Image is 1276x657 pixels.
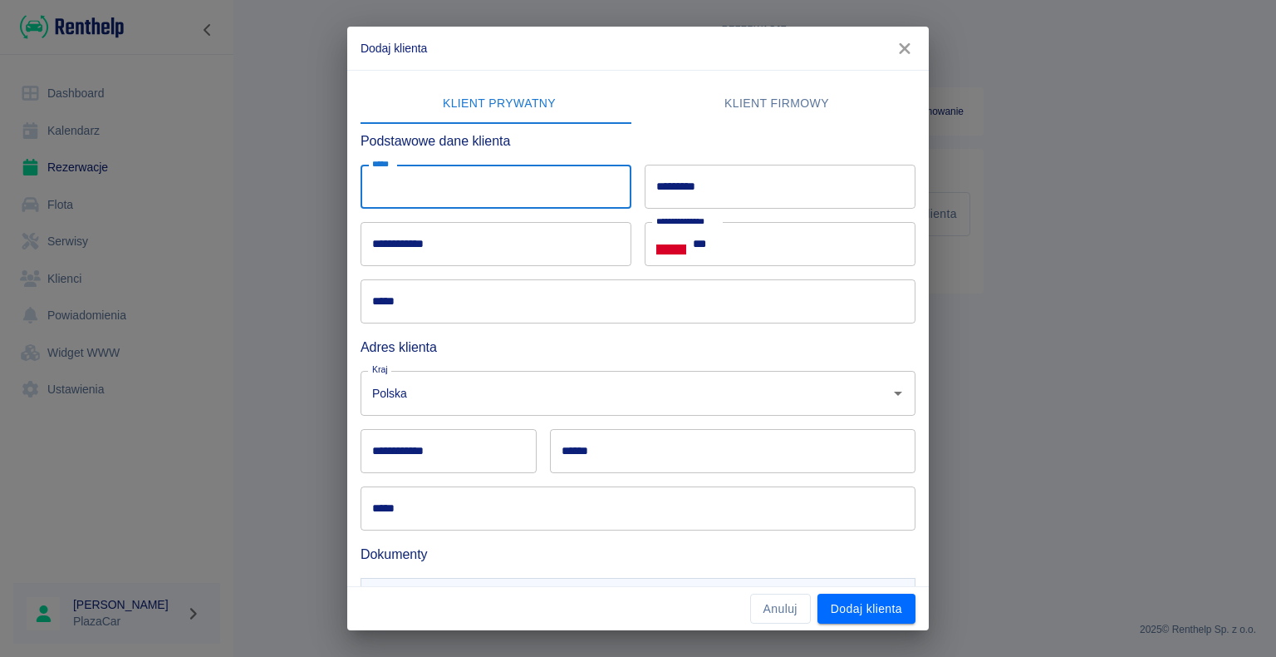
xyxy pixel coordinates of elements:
h2: Dodaj klienta [347,27,929,70]
button: Dodaj klienta [817,594,915,625]
button: Otwórz [886,382,910,405]
button: Klient firmowy [638,84,915,124]
h6: Dokumenty [361,544,915,565]
button: Anuluj [750,594,811,625]
h6: Podstawowe dane klienta [361,131,915,151]
button: Select country [656,232,686,257]
label: Kraj [372,363,388,376]
h6: Adres klienta [361,337,915,358]
div: lab API tabs example [361,84,915,124]
button: Klient prywatny [361,84,638,124]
